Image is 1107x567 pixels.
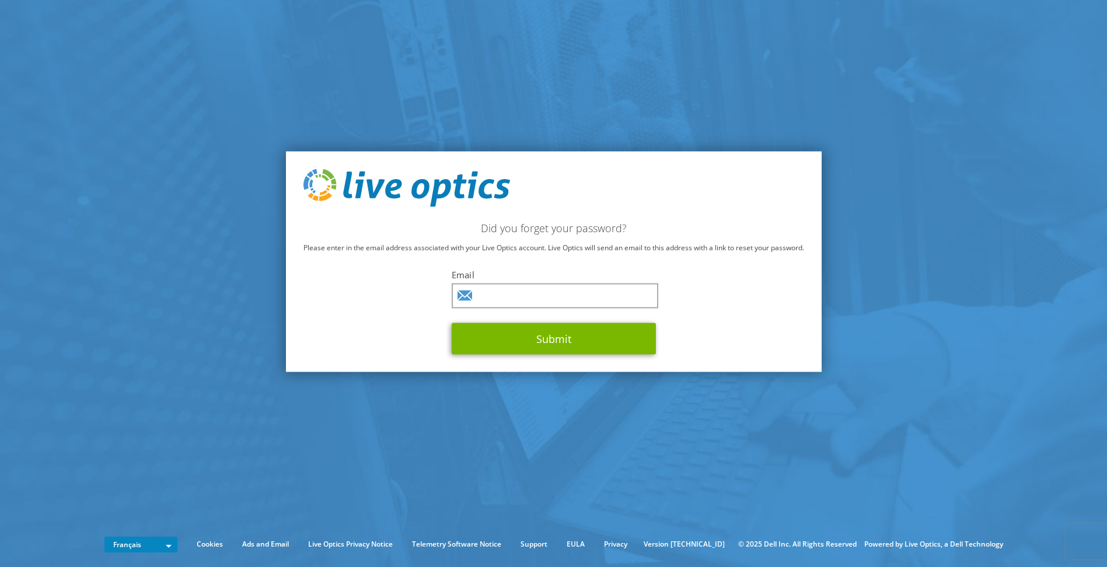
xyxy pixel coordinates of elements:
[403,538,510,551] a: Telemetry Software Notice
[558,538,593,551] a: EULA
[299,538,401,551] a: Live Optics Privacy Notice
[188,538,232,551] a: Cookies
[233,538,298,551] a: Ads and Email
[303,169,510,207] img: live_optics_svg.svg
[638,538,731,551] li: Version [TECHNICAL_ID]
[303,222,804,235] h2: Did you forget your password?
[864,538,1003,551] li: Powered by Live Optics, a Dell Technology
[732,538,862,551] li: © 2025 Dell Inc. All Rights Reserved
[452,323,656,355] button: Submit
[512,538,556,551] a: Support
[595,538,636,551] a: Privacy
[303,242,804,254] p: Please enter in the email address associated with your Live Optics account. Live Optics will send...
[452,269,656,281] label: Email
